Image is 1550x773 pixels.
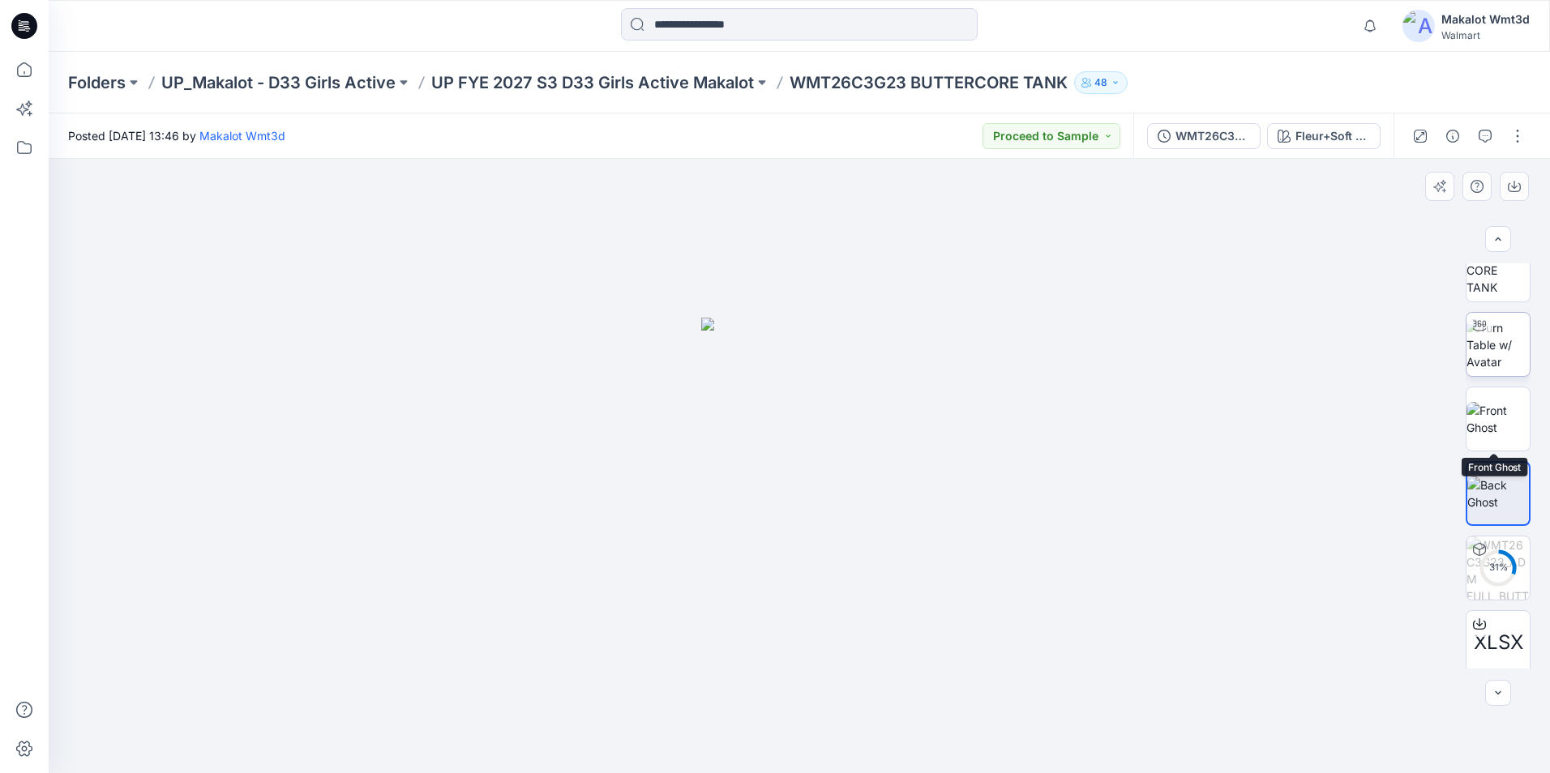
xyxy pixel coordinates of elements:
img: BUTTERCORE TANK [1467,245,1530,296]
img: Back Ghost [1467,476,1529,510]
img: eyJhbGciOiJIUzI1NiIsImtpZCI6IjAiLCJzbHQiOiJzZXMiLCJ0eXAiOiJKV1QifQ.eyJkYXRhIjp7InR5cGUiOiJzdG9yYW... [701,318,897,773]
button: WMT26C3G23_ADM FULL_BUTTERCORE TANK [1147,123,1261,149]
p: WMT26C3G23 BUTTERCORE TANK [790,71,1068,94]
a: Folders [68,71,126,94]
a: UP FYE 2027 S3 D33 Girls Active Makalot [431,71,754,94]
span: Posted [DATE] 13:46 by [68,127,285,144]
div: WMT26C3G23_ADM FULL_BUTTERCORE TANK [1175,127,1250,145]
div: Fleur+Soft Violet [1295,127,1370,145]
button: 48 [1074,71,1128,94]
span: XLSX [1474,628,1523,657]
div: Walmart [1441,29,1530,41]
a: UP_Makalot - D33 Girls Active [161,71,396,94]
img: WMT26C3G23_ADM FULL_BUTTERCORE TANK Fleur+Soft Violet [1467,536,1530,600]
a: Makalot Wmt3d [199,129,285,143]
img: avatar [1402,10,1435,42]
div: 31 % [1479,561,1518,574]
button: Fleur+Soft Violet [1267,123,1381,149]
div: Makalot Wmt3d [1441,10,1530,29]
p: 48 [1094,74,1107,92]
img: Turn Table w/ Avatar [1467,319,1530,370]
button: Details [1440,123,1466,149]
img: Front Ghost [1467,402,1530,436]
